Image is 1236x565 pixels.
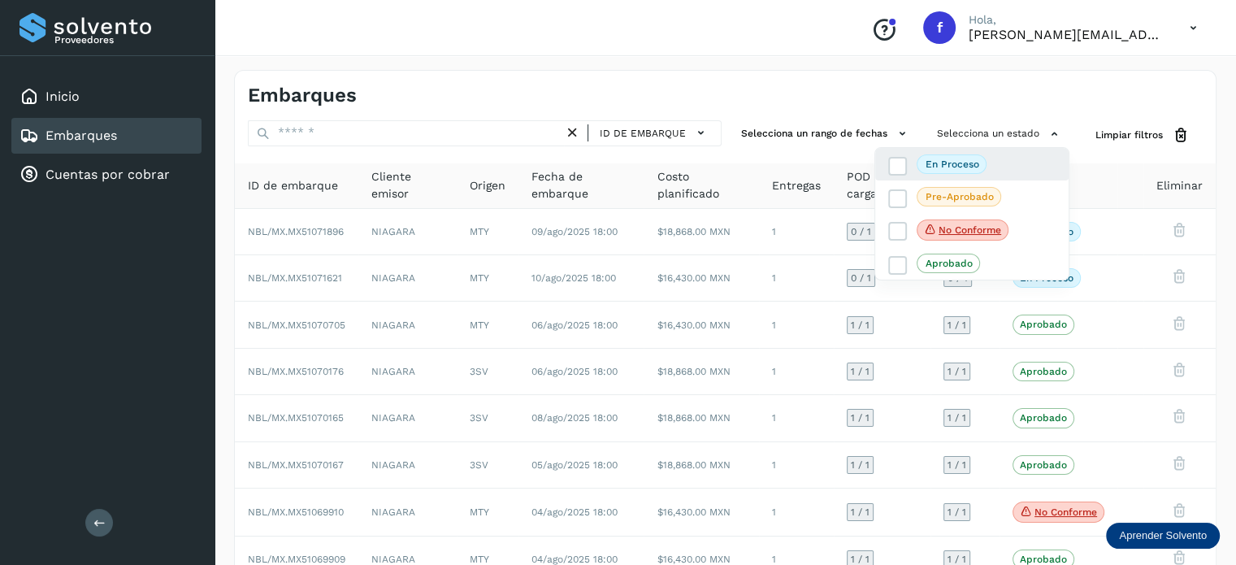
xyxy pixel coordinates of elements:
p: Aprender Solvento [1119,529,1207,542]
div: Aprender Solvento [1106,523,1220,549]
a: Embarques [46,128,117,143]
p: No conforme [939,224,1001,236]
div: Inicio [11,79,202,115]
div: Cuentas por cobrar [11,157,202,193]
div: Embarques [11,118,202,154]
p: Proveedores [54,34,195,46]
p: Pre-Aprobado [926,191,994,202]
p: Aprobado [926,258,973,269]
a: Inicio [46,89,80,104]
a: Cuentas por cobrar [46,167,170,182]
p: En proceso [926,159,979,170]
